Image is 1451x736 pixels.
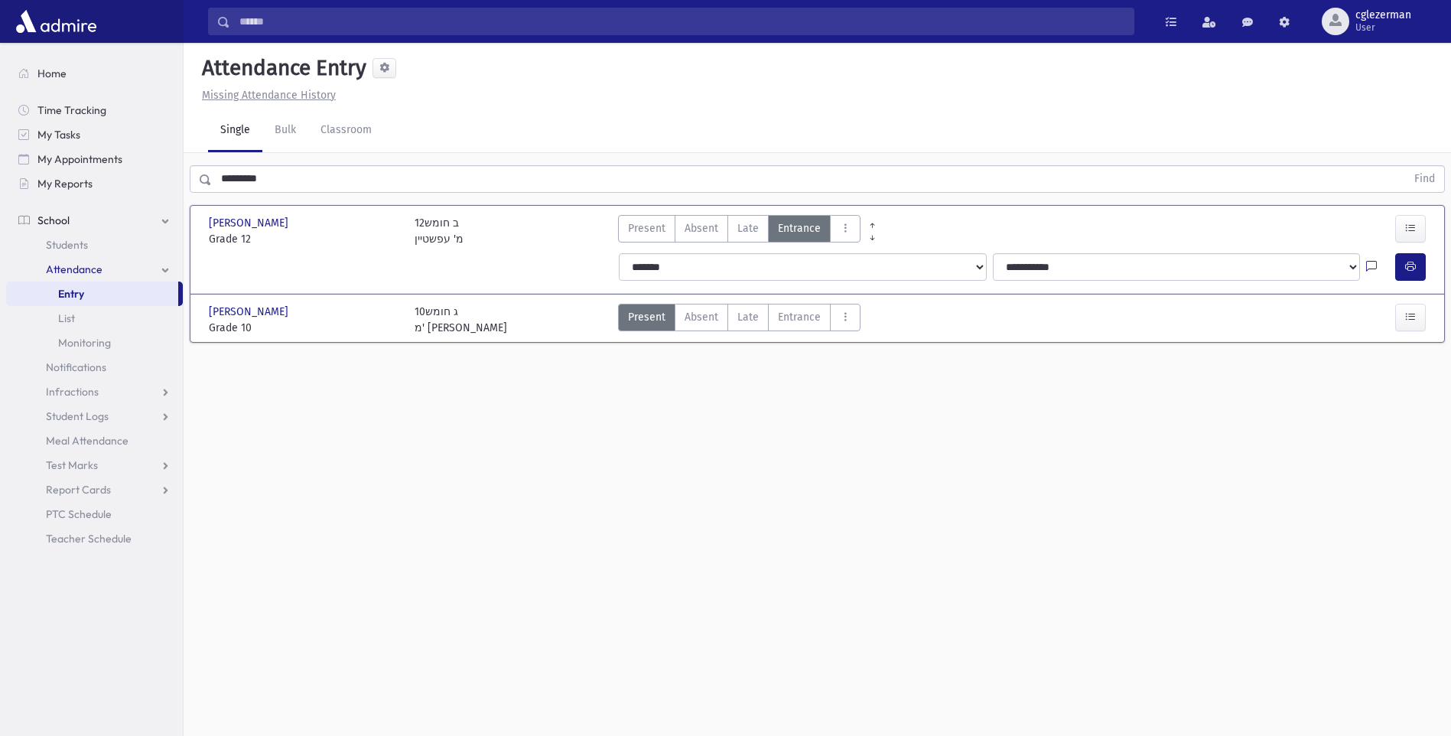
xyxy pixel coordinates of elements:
[196,55,366,81] h5: Attendance Entry
[6,331,183,355] a: Monitoring
[6,502,183,526] a: PTC Schedule
[58,336,111,350] span: Monitoring
[6,171,183,196] a: My Reports
[46,458,98,472] span: Test Marks
[46,532,132,545] span: Teacher Schedule
[415,215,464,247] div: 12ב חומש מ' עפשטיין
[46,409,109,423] span: Student Logs
[778,309,821,325] span: Entrance
[6,257,183,282] a: Attendance
[6,61,183,86] a: Home
[46,385,99,399] span: Infractions
[46,360,106,374] span: Notifications
[6,282,178,306] a: Entry
[46,483,111,497] span: Report Cards
[1355,9,1411,21] span: cglezerman
[230,8,1134,35] input: Search
[6,122,183,147] a: My Tasks
[6,379,183,404] a: Infractions
[618,215,861,247] div: AttTypes
[6,233,183,257] a: Students
[37,103,106,117] span: Time Tracking
[12,6,100,37] img: AdmirePro
[6,306,183,331] a: List
[209,215,291,231] span: [PERSON_NAME]
[685,220,718,236] span: Absent
[1355,21,1411,34] span: User
[209,320,399,336] span: Grade 10
[209,231,399,247] span: Grade 12
[628,309,665,325] span: Present
[46,238,88,252] span: Students
[46,262,102,276] span: Attendance
[196,89,336,102] a: Missing Attendance History
[46,434,129,448] span: Meal Attendance
[6,404,183,428] a: Student Logs
[415,304,507,336] div: 10ג חומש מ' [PERSON_NAME]
[262,109,308,152] a: Bulk
[6,526,183,551] a: Teacher Schedule
[37,177,93,191] span: My Reports
[202,89,336,102] u: Missing Attendance History
[685,309,718,325] span: Absent
[46,507,112,521] span: PTC Schedule
[6,428,183,453] a: Meal Attendance
[37,67,67,80] span: Home
[37,213,70,227] span: School
[209,304,291,320] span: [PERSON_NAME]
[6,453,183,477] a: Test Marks
[58,311,75,325] span: List
[1405,166,1444,192] button: Find
[6,477,183,502] a: Report Cards
[6,208,183,233] a: School
[737,220,759,236] span: Late
[6,147,183,171] a: My Appointments
[37,152,122,166] span: My Appointments
[37,128,80,142] span: My Tasks
[618,304,861,336] div: AttTypes
[58,287,84,301] span: Entry
[778,220,821,236] span: Entrance
[737,309,759,325] span: Late
[308,109,384,152] a: Classroom
[6,98,183,122] a: Time Tracking
[628,220,665,236] span: Present
[6,355,183,379] a: Notifications
[208,109,262,152] a: Single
